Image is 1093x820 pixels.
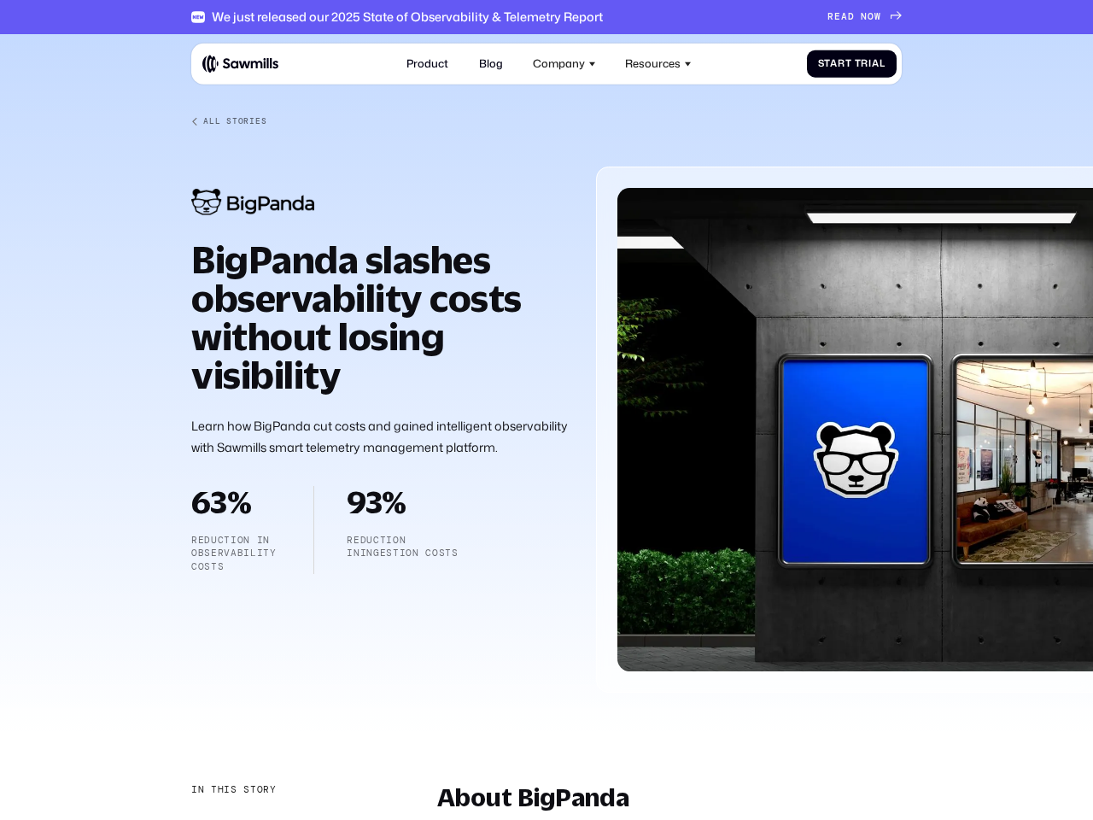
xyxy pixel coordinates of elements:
h2: 93% [347,486,459,517]
div: Start Trial [818,58,886,69]
p: Learn how BigPanda cut costs and gained intelligent observability with Sawmills smart telemetry m... [191,415,570,460]
a: Blog [471,49,511,79]
div: In this story [191,783,277,797]
p: reduction iningestion costs [347,534,459,560]
h2: 63% [191,486,281,517]
a: Product [399,49,457,79]
div: All Stories [203,116,266,126]
h1: BigPanda slashes observability costs without losing visibility [191,240,570,394]
a: Start Trial [807,50,897,78]
a: All Stories [191,116,902,126]
p: Reduction in observability costs [191,534,281,574]
div: READ NOW [827,11,881,22]
a: READ NOW [827,11,902,22]
div: Company [533,57,585,70]
div: We just released our 2025 State of Observability & Telemetry Report [212,9,603,24]
div: Resources [625,57,681,70]
h2: About BigPanda [437,783,902,811]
